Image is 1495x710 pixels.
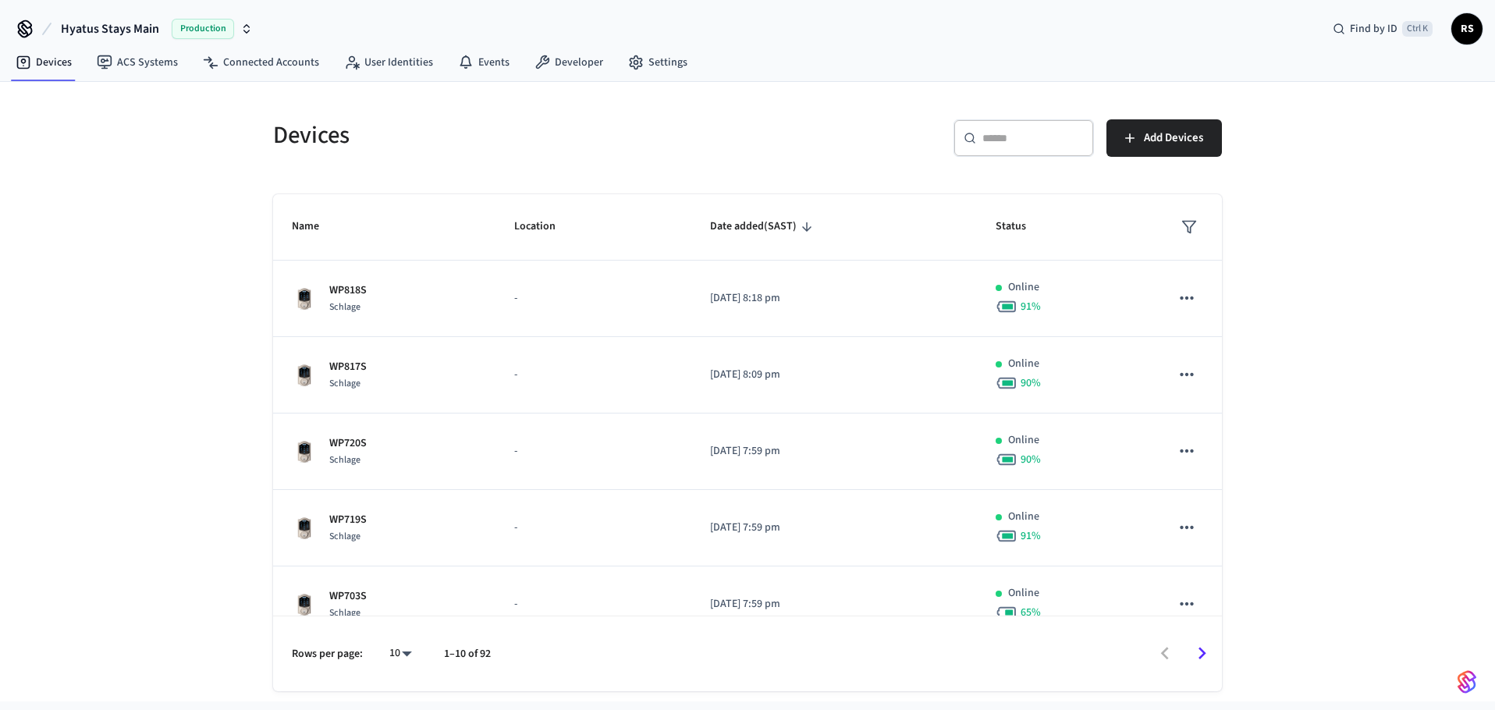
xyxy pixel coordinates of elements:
[190,48,332,76] a: Connected Accounts
[329,606,360,619] span: Schlage
[1320,15,1445,43] div: Find by IDCtrl K
[1021,528,1041,544] span: 91 %
[292,516,317,541] img: Schlage Sense Smart Deadbolt with Camelot Trim, Front
[710,596,958,612] p: [DATE] 7:59 pm
[332,48,446,76] a: User Identities
[1144,128,1203,148] span: Add Devices
[329,282,367,299] p: WP818S
[329,453,360,467] span: Schlage
[1184,635,1220,672] button: Go to next page
[1458,669,1476,694] img: SeamLogoGradient.69752ec5.svg
[710,290,958,307] p: [DATE] 8:18 pm
[292,439,317,464] img: Schlage Sense Smart Deadbolt with Camelot Trim, Front
[1453,15,1481,43] span: RS
[514,367,673,383] p: -
[273,119,738,151] h5: Devices
[382,642,419,665] div: 10
[329,359,367,375] p: WP817S
[1008,279,1039,296] p: Online
[1008,356,1039,372] p: Online
[1350,21,1397,37] span: Find by ID
[292,215,339,239] span: Name
[446,48,522,76] a: Events
[329,588,367,605] p: WP703S
[84,48,190,76] a: ACS Systems
[514,290,673,307] p: -
[710,215,817,239] span: Date added(SAST)
[1451,13,1483,44] button: RS
[616,48,700,76] a: Settings
[292,646,363,662] p: Rows per page:
[514,443,673,460] p: -
[329,377,360,390] span: Schlage
[292,363,317,388] img: Schlage Sense Smart Deadbolt with Camelot Trim, Front
[61,20,159,38] span: Hyatus Stays Main
[329,435,367,452] p: WP720S
[292,286,317,311] img: Schlage Sense Smart Deadbolt with Camelot Trim, Front
[514,596,673,612] p: -
[1021,299,1041,314] span: 91 %
[996,215,1046,239] span: Status
[329,530,360,543] span: Schlage
[1021,452,1041,467] span: 90 %
[522,48,616,76] a: Developer
[329,300,360,314] span: Schlage
[1008,509,1039,525] p: Online
[444,646,491,662] p: 1–10 of 92
[1402,21,1433,37] span: Ctrl K
[1008,432,1039,449] p: Online
[172,19,234,39] span: Production
[514,520,673,536] p: -
[3,48,84,76] a: Devices
[1021,375,1041,391] span: 90 %
[710,367,958,383] p: [DATE] 8:09 pm
[514,215,576,239] span: Location
[292,592,317,617] img: Schlage Sense Smart Deadbolt with Camelot Trim, Front
[1106,119,1222,157] button: Add Devices
[329,512,367,528] p: WP719S
[710,520,958,536] p: [DATE] 7:59 pm
[1021,605,1041,620] span: 65 %
[710,443,958,460] p: [DATE] 7:59 pm
[1008,585,1039,602] p: Online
